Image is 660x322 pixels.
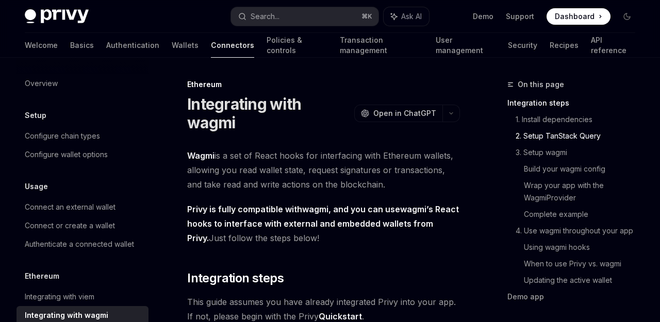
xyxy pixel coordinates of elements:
[524,161,643,177] a: Build your wagmi config
[16,74,148,93] a: Overview
[25,270,59,282] h5: Ethereum
[591,33,635,58] a: API reference
[436,33,496,58] a: User management
[25,201,115,213] div: Connect an external wallet
[25,77,58,90] div: Overview
[25,291,94,303] div: Integrating with viem
[106,33,159,58] a: Authentication
[302,204,328,215] a: wagmi
[555,11,595,22] span: Dashboard
[340,33,424,58] a: Transaction management
[16,235,148,253] a: Authenticate a connected wallet
[518,78,564,91] span: On this page
[231,7,378,26] button: Search...⌘K
[70,33,94,58] a: Basics
[25,148,108,161] div: Configure wallet options
[550,33,579,58] a: Recipes
[508,33,537,58] a: Security
[507,289,643,305] a: Demo app
[516,144,643,161] a: 3. Setup wagmi
[16,145,148,164] a: Configure wallet options
[187,202,460,245] span: Just follow the steps below!
[384,7,429,26] button: Ask AI
[516,111,643,128] a: 1. Install dependencies
[187,79,460,90] div: Ethereum
[267,33,327,58] a: Policies & controls
[319,311,362,322] a: Quickstart
[25,180,48,193] h5: Usage
[16,216,148,235] a: Connect or create a wallet
[506,11,534,22] a: Support
[524,239,643,256] a: Using wagmi hooks
[524,256,643,272] a: When to use Privy vs. wagmi
[547,8,610,25] a: Dashboard
[172,33,199,58] a: Wallets
[187,150,214,161] a: Wagmi
[373,108,436,118] span: Open in ChatGPT
[16,198,148,216] a: Connect an external wallet
[25,33,58,58] a: Welcome
[187,148,460,192] span: is a set of React hooks for interfacing with Ethereum wallets, allowing you read wallet state, re...
[507,95,643,111] a: Integration steps
[187,270,284,286] span: Integration steps
[16,287,148,306] a: Integrating with viem
[25,109,46,122] h5: Setup
[619,8,635,25] button: Toggle dark mode
[25,9,89,24] img: dark logo
[361,12,372,21] span: ⌘ K
[187,204,459,243] strong: Privy is fully compatible with , and you can use ’s React hooks to interface with external and em...
[473,11,493,22] a: Demo
[211,33,254,58] a: Connectors
[251,10,279,23] div: Search...
[524,206,643,223] a: Complete example
[400,204,426,215] a: wagmi
[401,11,422,22] span: Ask AI
[25,219,115,232] div: Connect or create a wallet
[524,177,643,206] a: Wrap your app with the WagmiProvider
[516,223,643,239] a: 4. Use wagmi throughout your app
[25,238,134,250] div: Authenticate a connected wallet
[516,128,643,144] a: 2. Setup TanStack Query
[25,130,100,142] div: Configure chain types
[187,95,350,132] h1: Integrating with wagmi
[524,272,643,289] a: Updating the active wallet
[354,105,442,122] button: Open in ChatGPT
[25,309,108,321] div: Integrating with wagmi
[16,127,148,145] a: Configure chain types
